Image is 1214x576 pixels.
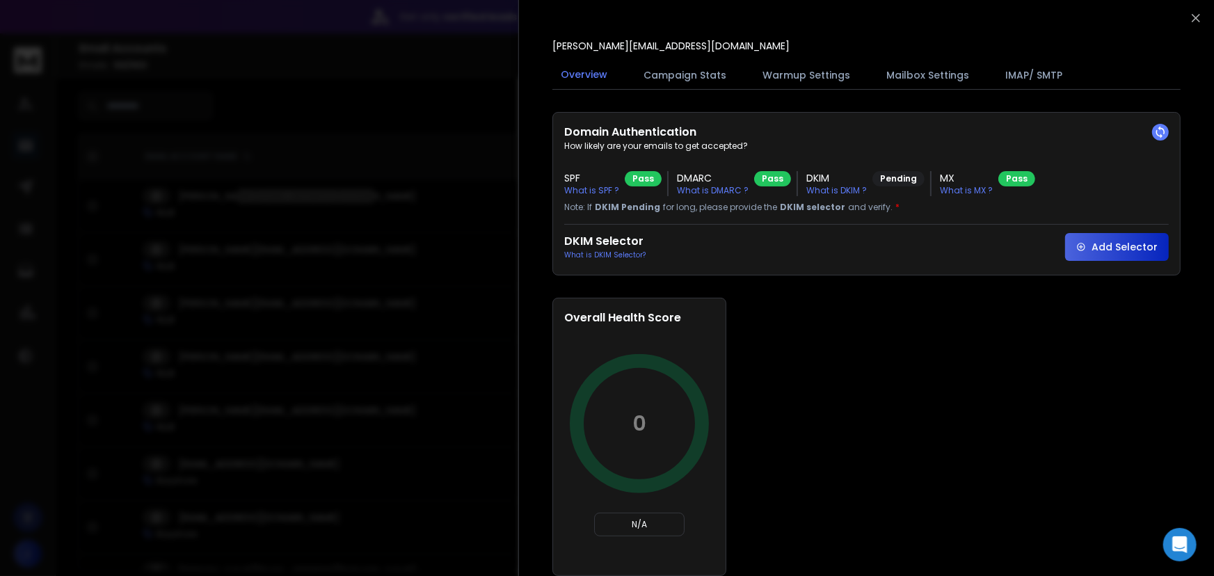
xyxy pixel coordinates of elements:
button: Warmup Settings [754,60,858,90]
span: DKIM Pending [595,202,660,213]
button: IMAP/ SMTP [997,60,1071,90]
div: Pending [872,171,925,186]
p: How likely are your emails to get accepted? [564,141,1169,152]
p: [PERSON_NAME][EMAIL_ADDRESS][DOMAIN_NAME] [552,39,790,53]
h2: DKIM Selector [564,233,646,250]
button: Overview [552,59,616,91]
p: N/A [600,519,678,530]
h3: SPF [564,171,619,185]
p: What is SPF ? [564,185,619,196]
p: Note: If for long, please provide the and verify. [564,202,1169,213]
span: DKIM selector [780,202,845,213]
div: Open Intercom Messenger [1163,528,1197,561]
button: Add Selector [1065,233,1169,261]
h2: Overall Health Score [564,310,714,326]
p: What is MX ? [940,185,993,196]
button: Mailbox Settings [878,60,977,90]
p: What is DMARC ? [677,185,749,196]
h3: DMARC [677,171,749,185]
h3: MX [940,171,993,185]
button: Campaign Stats [635,60,735,90]
div: Pass [998,171,1035,186]
p: 0 [632,411,646,436]
h2: Domain Authentication [564,124,1169,141]
p: What is DKIM Selector? [564,250,646,260]
div: Pass [625,171,662,186]
h3: DKIM [806,171,867,185]
div: Pass [754,171,791,186]
p: What is DKIM ? [806,185,867,196]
